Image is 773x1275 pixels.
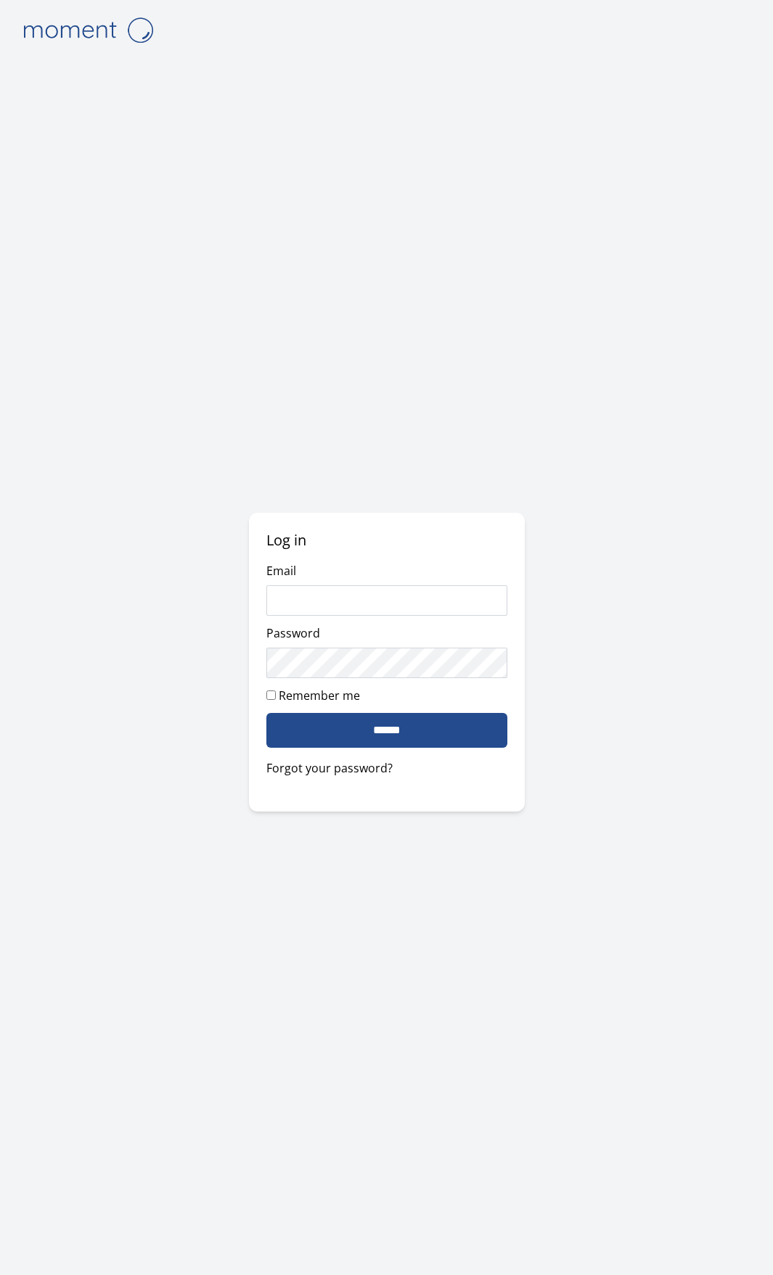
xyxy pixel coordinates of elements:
label: Password [266,625,320,641]
a: Forgot your password? [266,759,507,777]
label: Remember me [279,688,360,703]
label: Email [266,563,296,579]
h2: Log in [266,530,507,550]
img: logo-4e3dc11c47720685a147b03b5a06dd966a58ff35d612b21f08c02c0306f2b779.png [15,12,160,49]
